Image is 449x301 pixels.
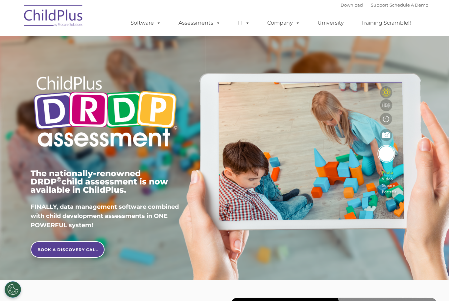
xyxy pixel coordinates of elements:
img: ChildPlus by Procare Solutions [21,0,86,33]
a: Software [124,16,168,30]
sup: © [57,176,61,183]
a: Company [261,16,307,30]
a: Assessments [172,16,227,30]
img: Copyright - DRDP Logo Light [31,67,180,158]
font: | [341,2,428,8]
a: Schedule A Demo [390,2,428,8]
span: The nationally-renowned DRDP child assessment is now available in ChildPlus. [31,168,168,195]
button: Cookies Settings [5,281,21,298]
a: Download [341,2,363,8]
a: University [311,16,350,30]
a: IT [231,16,256,30]
span: FINALLY, data management software combined with child development assessments in ONE POWERFUL sys... [31,203,179,229]
a: BOOK A DISCOVERY CALL [31,241,105,258]
a: Training Scramble!! [355,16,417,30]
a: Support [371,2,388,8]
